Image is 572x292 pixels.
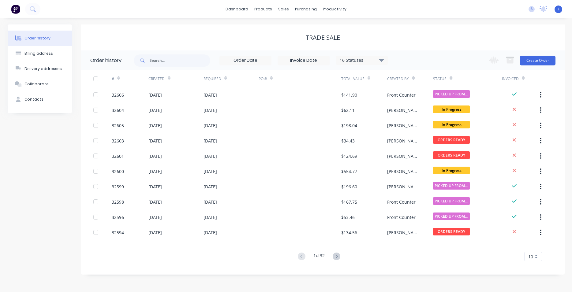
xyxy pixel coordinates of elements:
div: [PERSON_NAME] [387,153,421,159]
div: $34.43 [341,138,355,144]
div: [DATE] [148,92,162,98]
span: PICKED UP FROM ... [433,213,470,220]
div: [DATE] [204,122,217,129]
div: $124.69 [341,153,357,159]
span: PICKED UP FROM ... [433,90,470,98]
div: $167.75 [341,199,357,205]
div: 32606 [112,92,124,98]
div: 32594 [112,229,124,236]
div: [PERSON_NAME] [387,122,421,129]
div: [DATE] [148,122,162,129]
div: # [112,76,114,82]
div: Created [148,70,204,87]
div: PO # [259,70,341,87]
div: Billing address [24,51,53,56]
input: Search... [150,54,210,67]
div: sales [275,5,292,14]
div: [DATE] [204,214,217,220]
div: 32600 [112,168,124,175]
div: Contacts [24,97,43,102]
div: [DATE] [148,183,162,190]
input: Order Date [220,56,271,65]
div: [DATE] [148,199,162,205]
div: 1 of 32 [313,252,325,261]
div: Created By [387,76,409,82]
div: [DATE] [148,229,162,236]
button: Order history [8,31,72,46]
div: Invoiced [502,70,539,87]
div: $134.56 [341,229,357,236]
div: PO # [259,76,267,82]
div: $141.90 [341,92,357,98]
div: 32601 [112,153,124,159]
div: $198.04 [341,122,357,129]
div: [DATE] [148,214,162,220]
span: In Progress [433,167,470,174]
span: ORDERS READY [433,151,470,159]
span: In Progress [433,105,470,113]
div: products [251,5,275,14]
div: Required [204,76,221,82]
button: Delivery addresses [8,61,72,76]
img: Factory [11,5,20,14]
div: [DATE] [204,138,217,144]
div: $554.77 [341,168,357,175]
button: Create Order [520,56,555,65]
div: [DATE] [204,92,217,98]
button: Billing address [8,46,72,61]
div: [DATE] [204,199,217,205]
div: [PERSON_NAME] [387,138,421,144]
div: Total Value [341,76,365,82]
button: Collaborate [8,76,72,92]
div: Front Counter [387,214,416,220]
div: Order history [24,35,50,41]
div: # [112,70,148,87]
div: [DATE] [148,153,162,159]
div: [DATE] [204,183,217,190]
div: Collaborate [24,81,49,87]
a: dashboard [222,5,251,14]
div: 32603 [112,138,124,144]
span: ORDERS READY [433,228,470,235]
div: Front Counter [387,199,416,205]
div: Created By [387,70,433,87]
div: 32598 [112,199,124,205]
div: [PERSON_NAME] [387,183,421,190]
div: productivity [320,5,350,14]
div: Invoiced [502,76,519,82]
div: $62.11 [341,107,355,113]
div: 32596 [112,214,124,220]
div: $53.46 [341,214,355,220]
div: [PERSON_NAME] [387,229,421,236]
div: 32599 [112,183,124,190]
div: 32605 [112,122,124,129]
span: PICKED UP FROM ... [433,182,470,190]
div: [DATE] [204,107,217,113]
div: [DATE] [204,168,217,175]
div: Status [433,70,502,87]
div: Status [433,76,447,82]
span: 10 [528,253,533,260]
div: 32604 [112,107,124,113]
span: In Progress [433,121,470,128]
div: $196.60 [341,183,357,190]
div: Front Counter [387,92,416,98]
div: Order history [90,57,122,64]
div: [DATE] [204,229,217,236]
div: [PERSON_NAME] [387,168,421,175]
div: Total Value [341,70,387,87]
div: [DATE] [148,107,162,113]
div: [DATE] [148,168,162,175]
div: [DATE] [204,153,217,159]
div: purchasing [292,5,320,14]
button: Contacts [8,92,72,107]
div: 16 Statuses [336,57,387,64]
div: TRADE SALE [306,34,340,41]
span: ORDERS READY [433,136,470,144]
span: F [558,6,559,12]
div: Required [204,70,259,87]
div: [DATE] [148,138,162,144]
div: Delivery addresses [24,66,62,72]
div: [PERSON_NAME] [387,107,421,113]
div: Created [148,76,165,82]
